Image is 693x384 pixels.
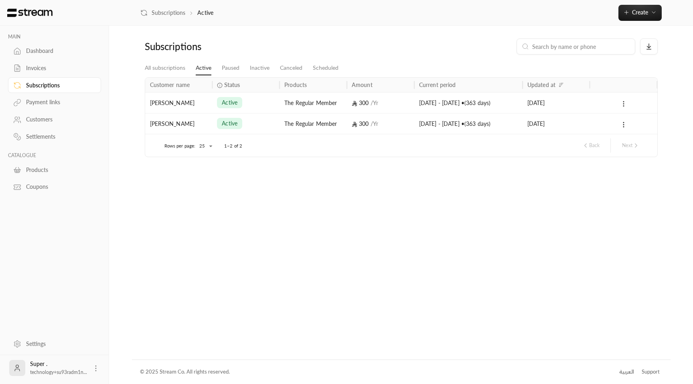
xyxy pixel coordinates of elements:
div: The Regular Member [284,113,342,134]
p: MAIN [8,34,101,40]
span: / Yr [371,99,378,106]
div: Settings [26,340,91,348]
button: Sort [556,80,566,90]
span: Create [632,9,648,16]
a: Dashboard [8,43,101,59]
nav: breadcrumb [140,9,213,17]
p: 1–2 of 2 [224,143,242,149]
a: Payment links [8,95,101,110]
div: Updated at [527,81,555,88]
div: [PERSON_NAME] [150,93,208,113]
a: Subscriptions [8,77,101,93]
div: Invoices [26,64,91,72]
div: [DATE] - [DATE] • ( 363 days ) [419,113,518,134]
div: Products [284,81,307,88]
div: [DATE] [527,93,585,113]
a: Canceled [280,61,302,75]
a: Support [639,365,663,379]
a: Paused [222,61,239,75]
div: Subscriptions [145,40,267,53]
div: Current period [419,81,456,88]
div: Products [26,166,91,174]
div: 300 [352,113,409,134]
a: Inactive [250,61,269,75]
div: 300 [352,93,409,113]
div: Dashboard [26,47,91,55]
div: [DATE] - [DATE] • ( 363 days ) [419,93,518,113]
div: [PERSON_NAME] [150,113,208,134]
a: Invoices [8,61,101,76]
p: CATALOGUE [8,152,101,159]
div: Subscriptions [26,81,91,89]
div: Settlements [26,133,91,141]
button: Create [618,5,662,21]
a: Coupons [8,179,101,195]
div: © 2025 Stream Co. All rights reserved. [140,368,230,376]
div: Customer name [150,81,190,88]
p: Active [197,9,213,17]
div: [DATE] [527,113,585,134]
div: Amount [352,81,373,88]
a: Settings [8,336,101,352]
a: Subscriptions [140,9,185,17]
span: active [222,99,237,107]
img: Logo [6,8,53,17]
div: Coupons [26,183,91,191]
input: Search by name or phone [532,42,630,51]
a: All subscriptions [145,61,185,75]
div: Super . [30,360,87,376]
a: Products [8,162,101,178]
div: العربية [619,368,634,376]
span: technology+su93radm1n... [30,369,87,375]
a: Active [196,61,211,75]
span: / Yr [371,120,378,127]
a: Customers [8,112,101,127]
a: Settlements [8,129,101,145]
div: Payment links [26,98,91,106]
div: 25 [195,141,215,151]
div: The Regular Member [284,93,342,113]
p: Rows per page: [164,143,196,149]
div: Customers [26,115,91,123]
a: Scheduled [313,61,338,75]
span: active [222,119,237,127]
span: Status [224,81,240,89]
